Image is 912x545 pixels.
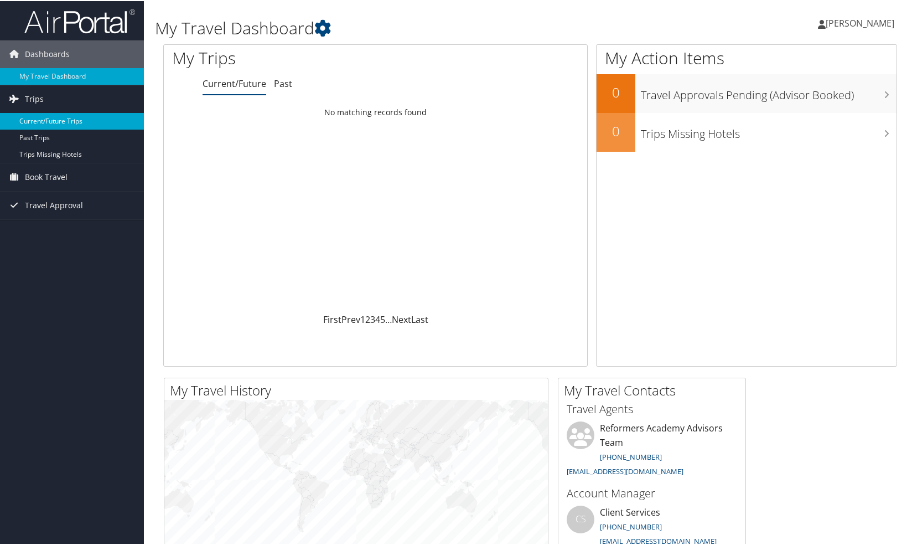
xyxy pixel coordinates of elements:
h2: My Travel Contacts [564,380,745,399]
span: [PERSON_NAME] [826,16,894,28]
a: Last [411,312,428,325]
a: Next [392,312,411,325]
span: Book Travel [25,162,68,190]
h2: 0 [597,121,635,140]
a: Current/Future [203,76,266,89]
a: [PERSON_NAME] [818,6,905,39]
span: Travel Approval [25,191,83,218]
h3: Travel Agents [567,400,737,416]
li: Reformers Academy Advisors Team [561,420,743,480]
h2: 0 [597,82,635,101]
a: 0Trips Missing Hotels [597,112,897,151]
a: Past [274,76,292,89]
a: 0Travel Approvals Pending (Advisor Booked) [597,73,897,112]
td: No matching records found [164,101,587,121]
img: airportal-logo.png [24,7,135,33]
a: Prev [341,312,360,325]
h1: My Trips [172,45,402,69]
h3: Account Manager [567,485,737,500]
a: First [323,312,341,325]
a: [PHONE_NUMBER] [600,521,662,531]
a: 3 [370,312,375,325]
span: … [385,312,392,325]
a: [EMAIL_ADDRESS][DOMAIN_NAME] [600,535,717,545]
div: CS [567,505,594,532]
h1: My Travel Dashboard [155,16,655,39]
a: [EMAIL_ADDRESS][DOMAIN_NAME] [567,465,683,475]
a: 1 [360,312,365,325]
h1: My Action Items [597,45,897,69]
a: [PHONE_NUMBER] [600,451,662,461]
a: 4 [375,312,380,325]
a: 5 [380,312,385,325]
h3: Trips Missing Hotels [641,120,897,141]
span: Dashboards [25,39,70,67]
h2: My Travel History [170,380,548,399]
a: 2 [365,312,370,325]
h3: Travel Approvals Pending (Advisor Booked) [641,81,897,102]
span: Trips [25,84,44,112]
